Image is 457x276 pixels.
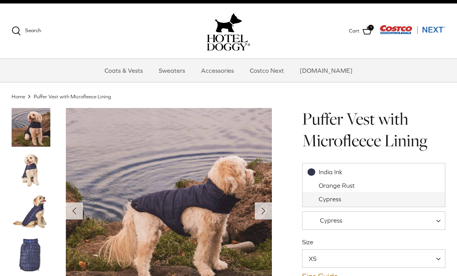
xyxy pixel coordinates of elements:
span: $28.99 [302,161,347,182]
a: Sweaters [152,59,192,82]
span: Cypress [302,211,445,230]
a: [DOMAIN_NAME] [293,59,359,82]
img: Costco Next [380,25,445,34]
a: Coats & Vests [98,59,150,82]
div: Costco Price [302,161,339,171]
a: Accessories [194,59,241,82]
span: Search [25,27,41,33]
nav: Breadcrumbs [12,93,445,100]
a: Thumbnail Link [12,151,50,189]
span: Orange Rust [319,182,355,189]
a: Visit Costco Next [380,30,445,36]
span: XS [302,254,332,263]
a: Home [12,93,25,99]
span: 1 [368,25,374,31]
button: Next [255,202,272,219]
a: Costco Next [243,59,291,82]
label: Size [302,238,445,246]
span: Cypress [302,216,358,225]
button: Previous [66,202,83,219]
img: hoteldoggy.com [215,11,242,34]
span: XS [302,249,445,268]
a: Thumbnail Link [12,193,50,232]
a: hoteldoggy.com hoteldoggycom [207,11,250,51]
span: Cart [349,27,359,35]
span: Cypress [319,195,341,202]
a: Search [12,26,41,36]
a: Thumbnail Link [12,108,50,147]
span: Cypress [320,217,342,224]
a: Cart 1 [349,26,372,36]
span: India Ink [319,168,342,175]
a: Thumbnail Link [12,236,50,274]
img: hoteldoggycom [207,34,250,51]
h1: Puffer Vest with Microfleece Lining [302,108,445,152]
a: Puffer Vest with Microfleece Lining [34,93,111,99]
